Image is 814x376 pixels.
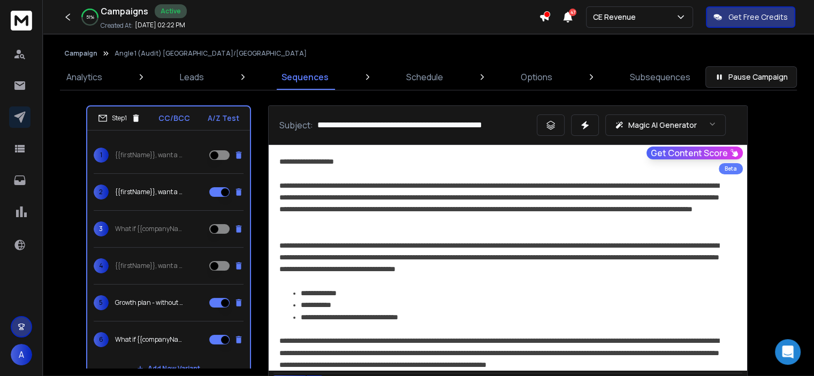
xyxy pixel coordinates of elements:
[94,221,109,236] span: 3
[64,49,97,58] button: Campaign
[101,5,148,18] h1: Campaigns
[775,339,801,365] div: Open Intercom Messenger
[135,21,185,29] p: [DATE] 02:22 PM
[173,64,210,90] a: Leads
[628,120,697,131] p: Magic AI Generator
[593,12,640,22] p: CE Revenue
[101,21,133,30] p: Created At:
[115,151,184,159] p: {{firstName}}, want a no-cost GTM plan built for {{companyName}}?
[60,64,109,90] a: Analytics
[94,148,109,163] span: 1
[406,71,443,83] p: Schedule
[646,147,743,159] button: Get Content Score
[115,262,184,270] p: {{firstName}}, want a clearer GTM path?
[94,295,109,310] span: 5
[521,71,552,83] p: Options
[705,66,797,88] button: Pause Campaign
[630,71,690,83] p: Subsequences
[569,9,576,16] span: 47
[282,71,329,83] p: Sequences
[11,344,32,365] button: A
[115,49,307,58] p: Angle 1 (Audit) [GEOGRAPHIC_DATA]/[GEOGRAPHIC_DATA]
[400,64,450,90] a: Schedule
[208,113,239,124] p: A/Z Test
[115,298,184,307] p: Growth plan - without the full-time hire for {{companyName}}?
[623,64,697,90] a: Subsequences
[115,225,184,233] p: What if {{companyName}} had a GTM system next week?
[94,185,109,199] span: 2
[514,64,559,90] a: Options
[719,163,743,174] div: Beta
[94,258,109,273] span: 4
[155,4,187,18] div: Active
[86,14,94,20] p: 51 %
[158,113,190,124] p: CC/BCC
[275,64,335,90] a: Sequences
[180,71,204,83] p: Leads
[605,114,726,136] button: Magic AI Generator
[94,332,109,347] span: 6
[728,12,788,22] p: Get Free Credits
[115,335,184,344] p: What if {{companyName}} had a GTM system next week?
[706,6,795,28] button: Get Free Credits
[98,113,141,123] div: Step 1
[115,188,184,196] p: {{firstName}}, want a no-cost GTM plan built for {{companyName}}?
[66,71,102,83] p: Analytics
[279,119,313,132] p: Subject:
